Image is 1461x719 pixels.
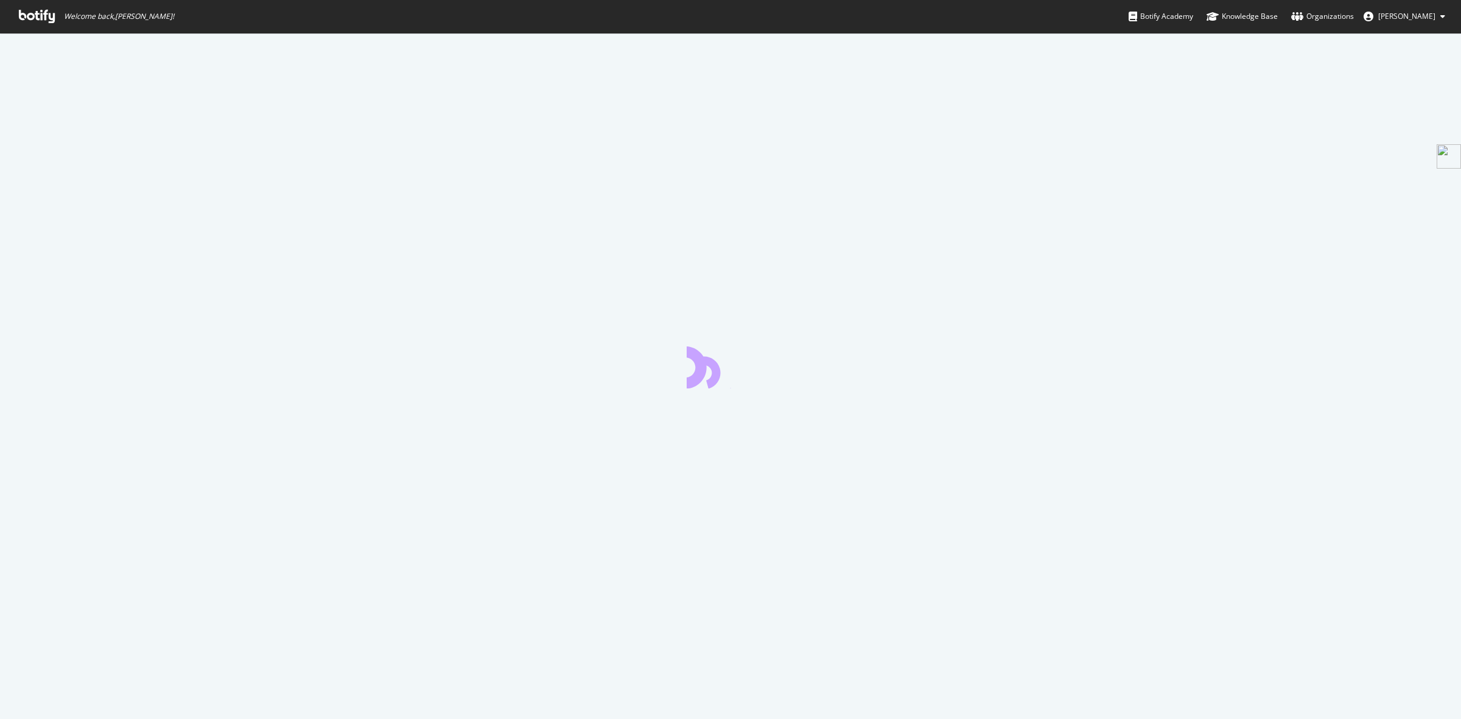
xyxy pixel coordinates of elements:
div: Knowledge Base [1207,10,1278,23]
button: [PERSON_NAME] [1354,7,1455,26]
div: Organizations [1291,10,1354,23]
span: Welcome back, [PERSON_NAME] ! [64,12,174,21]
div: Botify Academy [1129,10,1193,23]
img: side-widget.svg [1437,144,1461,169]
span: Matthew Edgar [1378,11,1435,21]
div: animation [687,345,774,388]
